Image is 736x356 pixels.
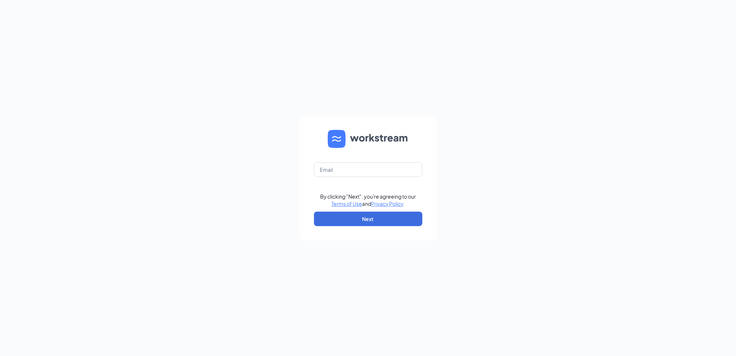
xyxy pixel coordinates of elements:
input: Email [314,162,422,177]
div: By clicking "Next", you're agreeing to our and . [320,193,416,207]
button: Next [314,212,422,226]
a: Terms of Use [331,200,362,207]
a: Privacy Policy [371,200,403,207]
img: WS logo and Workstream text [328,130,409,148]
